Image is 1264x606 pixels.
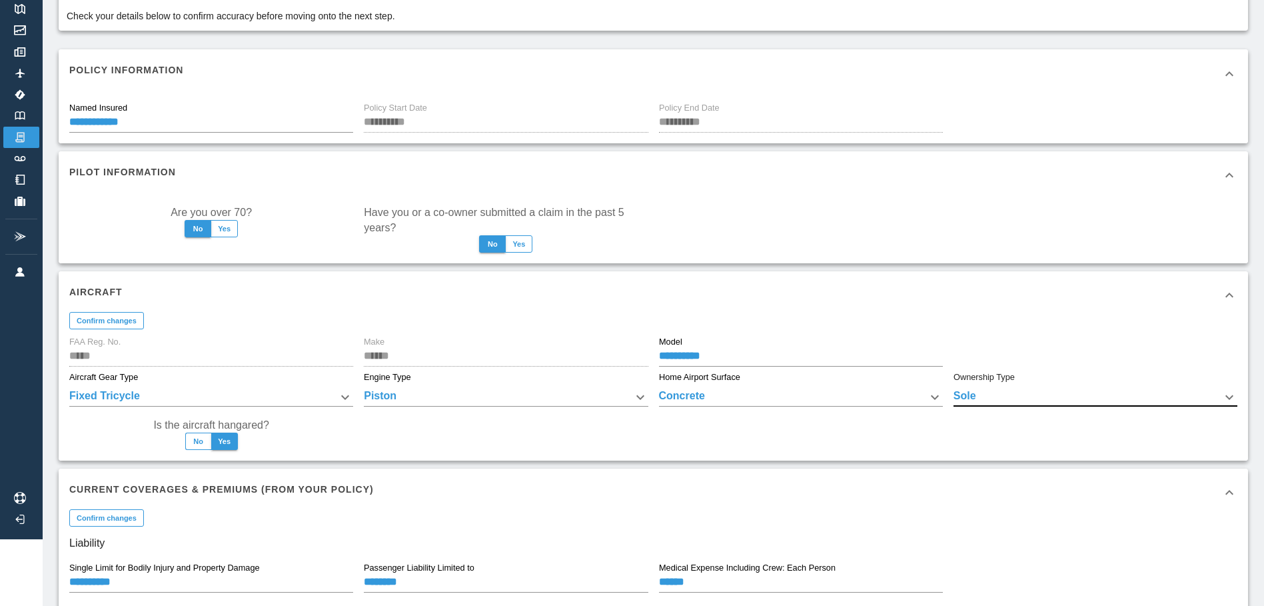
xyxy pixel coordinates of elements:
h6: Policy Information [69,63,183,77]
h6: Liability [69,534,1237,553]
div: Piston [364,388,648,407]
button: No [185,433,212,450]
button: Yes [211,220,238,237]
h6: Current Coverages & Premiums (from your policy) [69,482,374,497]
button: No [479,235,506,253]
h6: Pilot Information [69,165,176,179]
label: Is the aircraft hangared? [153,417,269,433]
label: Engine Type [364,371,411,383]
button: Confirm changes [69,312,144,329]
label: Single Limit for Bodily Injury and Property Damage [69,562,260,574]
p: Check your details below to confirm accuracy before moving onto the next step. [67,9,395,23]
label: Have you or a co-owner submitted a claim in the past 5 years? [364,205,648,235]
div: Policy Information [59,49,1248,97]
label: Model [659,336,682,348]
button: No [185,220,211,237]
button: Confirm changes [69,509,144,527]
div: Current Coverages & Premiums (from your policy) [59,469,1248,517]
button: Yes [505,235,532,253]
h6: Aircraft [69,285,123,299]
label: Make [364,336,384,348]
label: FAA Reg. No. [69,336,121,348]
label: Aircraft Gear Type [69,371,138,383]
div: Sole [953,388,1237,407]
div: Fixed Tricycle [69,388,353,407]
label: Are you over 70? [171,205,252,220]
div: Concrete [659,388,943,407]
label: Medical Expense Including Crew: Each Person [659,562,836,574]
label: Policy Start Date [364,102,427,114]
label: Passenger Liability Limited to [364,562,474,574]
div: Aircraft [59,271,1248,319]
label: Named Insured [69,102,127,114]
label: Ownership Type [953,371,1015,383]
label: Home Airport Surface [659,371,740,383]
div: Pilot Information [59,151,1248,199]
button: Yes [211,433,238,450]
label: Policy End Date [659,102,720,114]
